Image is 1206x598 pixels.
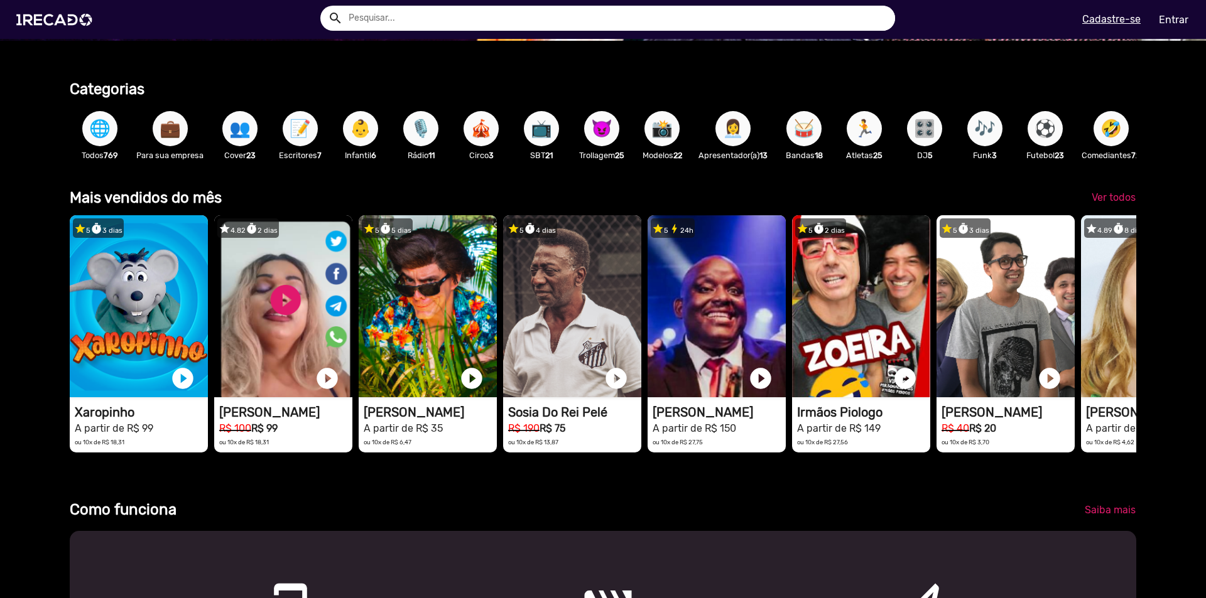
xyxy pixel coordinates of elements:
[246,151,256,160] b: 23
[153,111,188,146] button: 💼
[258,581,273,596] mat-icon: mobile_friendly
[216,149,264,161] p: Cover
[410,111,432,146] span: 🎙️
[1055,151,1064,160] b: 23
[337,149,384,161] p: Infantil
[76,149,124,161] p: Todos
[974,111,996,146] span: 🎶
[893,366,918,391] a: play_circle_filled
[350,111,371,146] span: 👶
[992,151,997,160] b: 3
[604,366,629,391] a: play_circle_filled
[1037,366,1062,391] a: play_circle_filled
[847,111,882,146] button: 🏃
[715,111,751,146] button: 👩‍💼
[283,111,318,146] button: 📝
[531,111,552,146] span: 📺
[1086,439,1134,446] small: ou 10x de R$ 4,62
[907,111,942,146] button: 🎛️
[428,151,435,160] b: 11
[136,149,204,161] p: Para sua empresa
[914,111,935,146] span: 🎛️
[323,6,345,28] button: Example home icon
[343,111,378,146] button: 👶
[615,151,624,160] b: 25
[698,149,768,161] p: Apresentador(a)
[815,151,823,160] b: 18
[317,151,322,160] b: 7
[251,422,278,434] b: R$ 99
[653,422,736,434] small: A partir de R$ 150
[524,111,559,146] button: 📺
[470,111,492,146] span: 🎪
[104,151,118,160] b: 769
[219,439,269,446] small: ou 10x de R$ 18,31
[1100,111,1122,146] span: 🤣
[759,151,768,160] b: 13
[160,111,181,146] span: 💼
[928,151,933,160] b: 5
[1085,504,1136,516] span: Saiba mais
[780,149,828,161] p: Bandas
[1151,9,1197,31] a: Entrar
[578,149,626,161] p: Trollagem
[584,111,619,146] button: 😈
[653,439,703,446] small: ou 10x de R$ 27,75
[591,111,612,146] span: 😈
[489,151,494,160] b: 3
[1021,149,1069,161] p: Futebol
[540,422,565,434] b: R$ 75
[170,366,195,391] a: play_circle_filled
[545,151,553,160] b: 21
[459,366,484,391] a: play_circle_filled
[229,111,251,146] span: 👥
[793,111,815,146] span: 🥁
[854,111,875,146] span: 🏃
[1086,422,1165,434] small: A partir de R$ 25
[786,111,822,146] button: 🥁
[651,111,673,146] span: 📸
[70,80,144,98] b: Categorias
[722,111,744,146] span: 👩‍💼
[371,151,376,160] b: 6
[75,405,208,420] h1: Xaropinho
[840,149,888,161] p: Atletas
[967,111,1002,146] button: 🎶
[464,111,499,146] button: 🎪
[1075,499,1146,521] a: Saiba mais
[290,111,311,146] span: 📝
[942,405,1075,420] h1: [PERSON_NAME]
[942,439,989,446] small: ou 10x de R$ 3,70
[328,11,343,26] mat-icon: Example home icon
[902,581,917,596] mat-icon: thumb_up_outlined
[222,111,258,146] button: 👥
[364,405,497,420] h1: [PERSON_NAME]
[673,151,682,160] b: 22
[797,405,930,420] h1: Irmãos Piologo
[70,189,222,206] b: Mais vendidos do mês
[518,149,565,161] p: SBT
[797,439,848,446] small: ou 10x de R$ 27,56
[648,215,786,397] video: 1RECADO vídeos dedicados para fãs e empresas
[508,439,558,446] small: ou 10x de R$ 13,87
[89,111,111,146] span: 🌐
[315,366,340,391] a: play_circle_filled
[82,111,117,146] button: 🌐
[70,215,208,397] video: 1RECADO vídeos dedicados para fãs e empresas
[1035,111,1056,146] span: ⚽
[70,501,177,518] b: Como funciona
[339,6,895,31] input: Pesquisar...
[364,439,411,446] small: ou 10x de R$ 6,47
[359,215,497,397] video: 1RECADO vídeos dedicados para fãs e empresas
[1094,111,1129,146] button: 🤣
[219,405,352,420] h1: [PERSON_NAME]
[508,422,540,434] small: R$ 190
[1028,111,1063,146] button: ⚽
[969,422,996,434] b: R$ 20
[503,215,641,397] video: 1RECADO vídeos dedicados para fãs e empresas
[1131,151,1140,160] b: 72
[75,422,153,434] small: A partir de R$ 99
[792,215,930,397] video: 1RECADO vídeos dedicados para fãs e empresas
[1082,149,1140,161] p: Comediantes
[873,151,883,160] b: 25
